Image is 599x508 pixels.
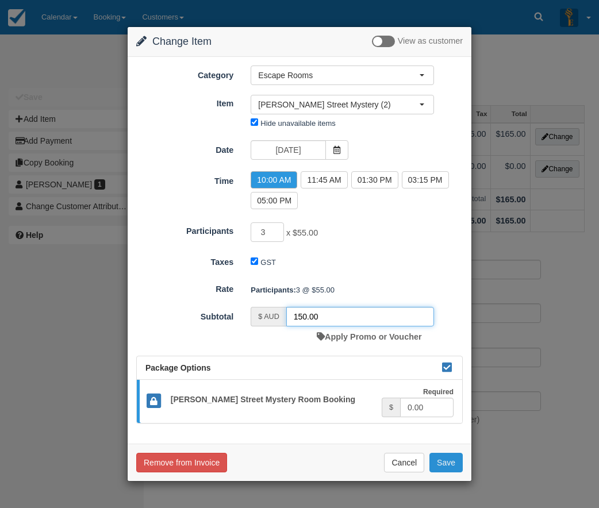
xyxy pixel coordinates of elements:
[128,307,242,323] label: Subtotal
[128,66,242,82] label: Category
[286,228,318,237] span: x $55.00
[260,258,276,267] label: GST
[351,171,398,188] label: 01:30 PM
[242,280,471,299] div: 3 @ $55.00
[398,37,463,46] span: View as customer
[251,171,297,188] label: 10:00 AM
[136,453,227,472] button: Remove from Invoice
[128,140,242,156] label: Date
[128,171,242,187] label: Time
[384,453,424,472] button: Cancel
[152,36,212,47] span: Change Item
[251,222,284,242] input: Participants
[301,171,347,188] label: 11:45 AM
[258,313,279,321] small: $ AUD
[251,192,298,209] label: 05:00 PM
[145,363,211,372] span: Package Options
[128,279,242,295] label: Rate
[128,94,242,110] label: Item
[162,395,382,404] h5: [PERSON_NAME] Street Mystery Room Booking
[251,66,434,85] button: Escape Rooms
[258,70,419,81] span: Escape Rooms
[128,252,242,268] label: Taxes
[389,403,393,411] small: $
[260,119,335,128] label: Hide unavailable items
[423,388,454,396] strong: Required
[137,380,462,423] a: [PERSON_NAME] Street Mystery Room Booking Required $
[402,171,449,188] label: 03:15 PM
[429,453,463,472] button: Save
[128,221,242,237] label: Participants
[317,332,421,341] a: Apply Promo or Voucher
[258,99,419,110] span: [PERSON_NAME] Street Mystery (2)
[251,95,434,114] button: [PERSON_NAME] Street Mystery (2)
[251,286,295,294] strong: Participants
